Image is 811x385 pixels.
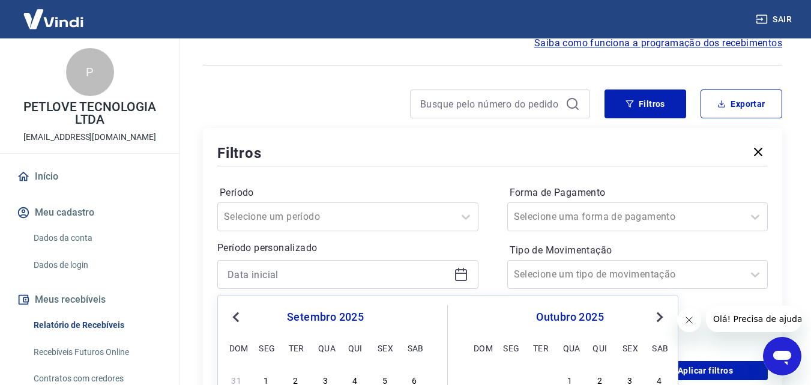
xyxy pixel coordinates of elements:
label: Período [220,186,476,200]
label: Tipo de Movimentação [510,243,766,258]
div: P [66,48,114,96]
div: qui [348,341,363,355]
input: Data inicial [228,265,449,283]
a: Início [14,163,165,190]
div: setembro 2025 [228,310,423,324]
button: Previous Month [229,310,243,324]
div: dom [474,341,488,355]
button: Aplicar filtros [643,361,768,380]
p: PETLOVE TECNOLOGIA LTDA [10,101,170,126]
div: sex [623,341,637,355]
button: Sair [753,8,797,31]
button: Meus recebíveis [14,286,165,313]
a: Dados da conta [29,226,165,250]
span: Olá! Precisa de ajuda? [7,8,101,18]
a: Relatório de Recebíveis [29,313,165,338]
button: Next Month [653,310,667,324]
div: seg [503,341,517,355]
div: dom [229,341,244,355]
p: [EMAIL_ADDRESS][DOMAIN_NAME] [23,131,156,144]
h5: Filtros [217,144,262,163]
p: Período personalizado [217,241,478,255]
div: ter [533,341,547,355]
iframe: Mensagem da empresa [706,306,801,332]
div: ter [289,341,303,355]
a: Saiba como funciona a programação dos recebimentos [534,36,782,50]
a: Recebíveis Futuros Online [29,340,165,365]
img: Vindi [14,1,92,37]
div: sab [652,341,666,355]
div: outubro 2025 [472,310,668,324]
div: qui [592,341,607,355]
div: sex [378,341,392,355]
button: Filtros [604,89,686,118]
a: Dados de login [29,253,165,277]
label: Forma de Pagamento [510,186,766,200]
div: qua [318,341,333,355]
button: Meu cadastro [14,199,165,226]
iframe: Botão para abrir a janela de mensagens [763,337,801,375]
div: qua [563,341,577,355]
button: Exportar [701,89,782,118]
iframe: Fechar mensagem [677,308,701,332]
input: Busque pelo número do pedido [420,95,561,113]
div: seg [259,341,273,355]
div: sab [408,341,422,355]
